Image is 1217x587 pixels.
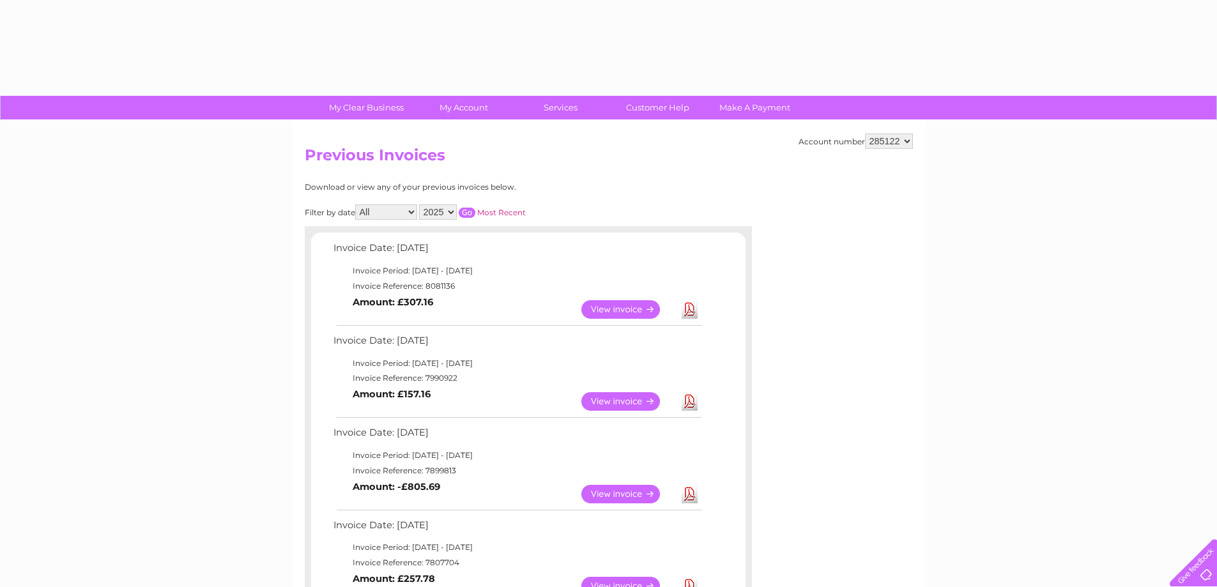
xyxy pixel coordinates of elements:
td: Invoice Period: [DATE] - [DATE] [330,448,704,463]
a: Make A Payment [702,96,808,119]
td: Invoice Period: [DATE] - [DATE] [330,540,704,555]
a: Customer Help [605,96,710,119]
td: Invoice Period: [DATE] - [DATE] [330,356,704,371]
b: Amount: -£805.69 [353,481,440,492]
td: Invoice Date: [DATE] [330,517,704,540]
td: Invoice Period: [DATE] - [DATE] [330,263,704,278]
td: Invoice Date: [DATE] [330,332,704,356]
a: Download [682,300,698,319]
a: Download [682,392,698,411]
a: Services [508,96,613,119]
td: Invoice Date: [DATE] [330,240,704,263]
b: Amount: £157.16 [353,388,431,400]
div: Download or view any of your previous invoices below. [305,183,640,192]
h2: Previous Invoices [305,146,913,171]
b: Amount: £307.16 [353,296,433,308]
td: Invoice Reference: 7807704 [330,555,704,570]
a: My Clear Business [314,96,419,119]
td: Invoice Date: [DATE] [330,424,704,448]
div: Filter by date [305,204,640,220]
td: Invoice Reference: 8081136 [330,278,704,294]
div: Account number [799,133,913,149]
a: Download [682,485,698,503]
b: Amount: £257.78 [353,573,435,584]
a: View [581,392,675,411]
td: Invoice Reference: 7990922 [330,370,704,386]
a: My Account [411,96,516,119]
a: View [581,485,675,503]
a: Most Recent [477,208,526,217]
a: View [581,300,675,319]
td: Invoice Reference: 7899813 [330,463,704,478]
